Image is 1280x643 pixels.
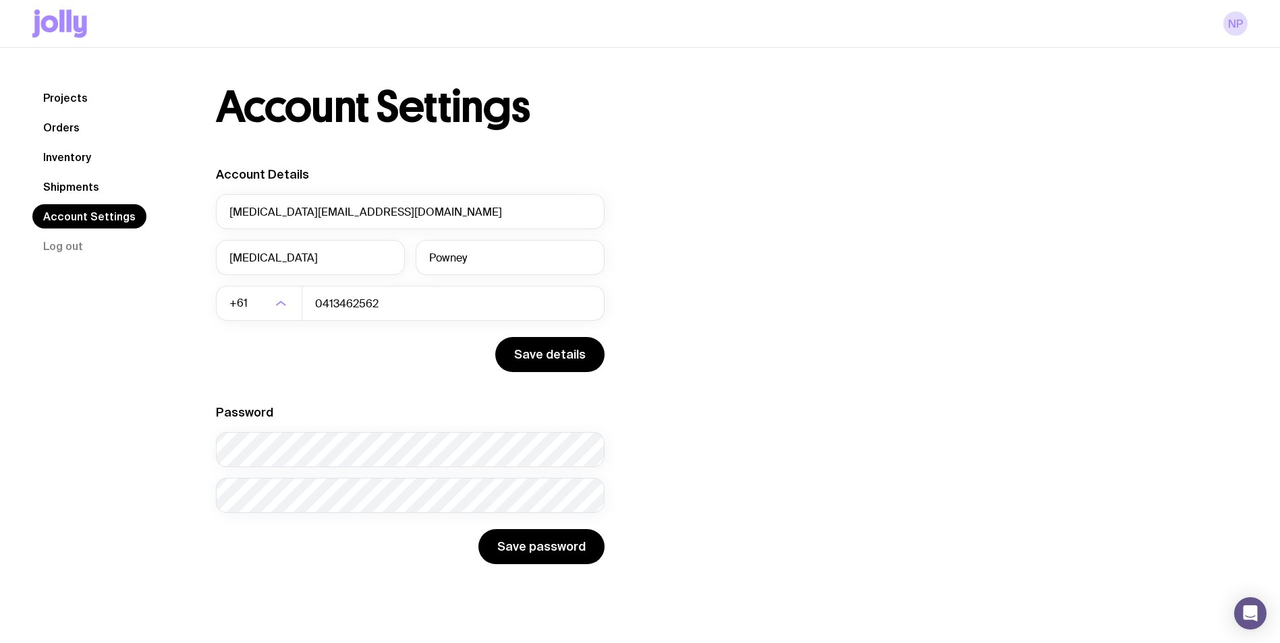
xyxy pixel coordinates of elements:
[478,529,605,564] button: Save password
[216,167,309,181] label: Account Details
[1223,11,1248,36] a: NP
[216,240,405,275] input: First Name
[1234,597,1267,630] div: Open Intercom Messenger
[32,234,94,258] button: Log out
[216,194,605,229] input: your@email.com
[229,286,250,321] span: +61
[32,145,102,169] a: Inventory
[216,286,302,321] div: Search for option
[216,86,530,129] h1: Account Settings
[250,286,271,321] input: Search for option
[32,204,146,228] a: Account Settings
[495,337,605,372] button: Save details
[302,286,605,321] input: 0400123456
[416,240,605,275] input: Last Name
[32,115,90,140] a: Orders
[32,175,110,199] a: Shipments
[32,86,99,110] a: Projects
[216,405,273,419] label: Password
